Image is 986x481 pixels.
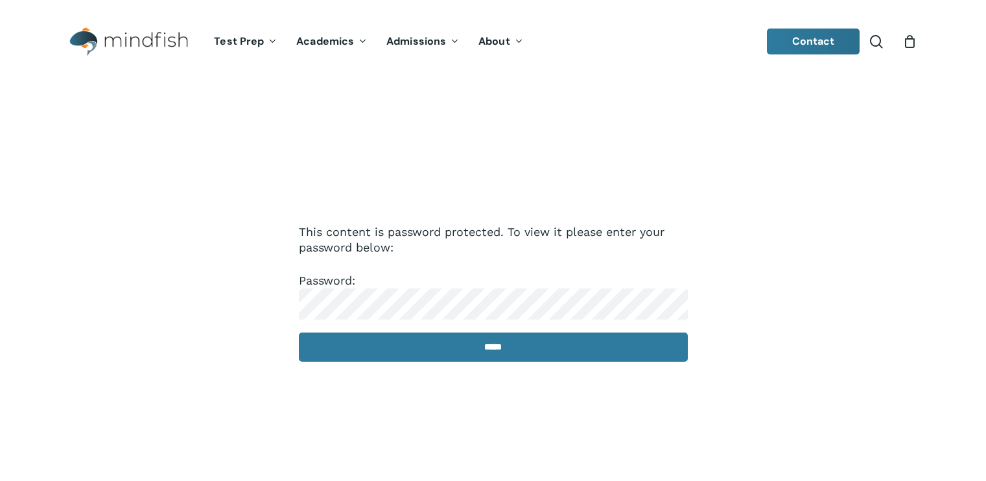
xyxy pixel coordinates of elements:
[478,34,510,48] span: About
[902,34,917,49] a: Cart
[52,18,934,66] header: Main Menu
[792,34,835,48] span: Contact
[469,36,533,47] a: About
[296,34,354,48] span: Academics
[204,18,532,66] nav: Main Menu
[204,36,287,47] a: Test Prep
[287,36,377,47] a: Academics
[214,34,264,48] span: Test Prep
[767,29,860,54] a: Contact
[377,36,469,47] a: Admissions
[386,34,446,48] span: Admissions
[299,274,688,310] label: Password:
[299,288,688,320] input: Password:
[299,224,688,273] p: This content is password protected. To view it please enter your password below:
